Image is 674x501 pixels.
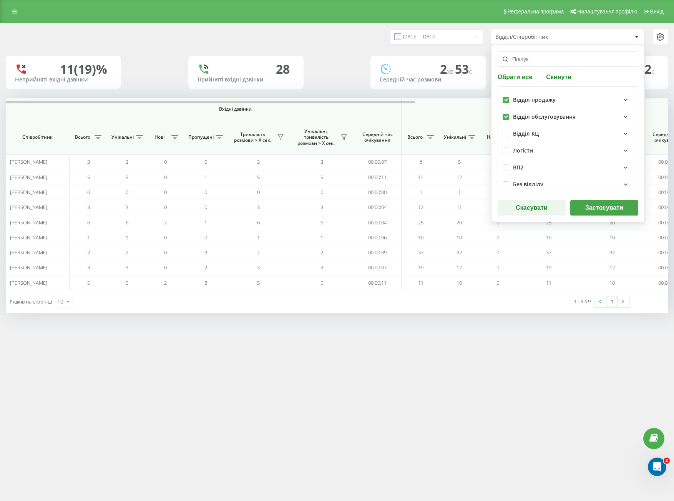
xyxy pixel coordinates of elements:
span: 3 [87,264,90,271]
span: 12 [637,61,654,77]
span: 3 [320,264,323,271]
td: 00:00:04 [354,200,402,215]
span: 6 [420,158,422,165]
span: 12 [457,174,462,181]
span: 6 [320,219,323,226]
td: 00:00:09 [354,245,402,260]
span: Співробітник [12,134,62,140]
span: Пропущені [188,134,214,140]
td: 00:00:06 [354,230,402,245]
span: 3 [87,204,90,211]
span: 10 [457,279,462,286]
span: 0 [164,158,167,165]
span: 5 [320,174,323,181]
span: 0 [496,234,499,241]
span: Вхідні дзвінки [89,106,381,112]
td: 00:00:04 [354,215,402,230]
span: 0 [164,189,167,196]
span: 5 [87,279,90,286]
span: 10 [457,234,462,241]
div: Неприйняті вхідні дзвінки [15,76,112,83]
div: 10 [57,298,63,305]
span: 1 [87,234,90,241]
span: Реферальна програма [508,8,564,15]
span: 3 [126,158,128,165]
span: 5 [87,174,90,181]
span: [PERSON_NAME] [10,158,47,165]
button: Скасувати [498,200,566,216]
span: 2 [320,249,323,256]
a: 1 [606,296,618,307]
span: 1 [204,219,207,226]
span: [PERSON_NAME] [10,234,47,241]
span: 12 [457,264,462,271]
span: 0 [164,264,167,271]
div: Відділ КЦ [513,131,539,137]
span: 3 [320,204,323,211]
span: 0 [496,264,499,271]
span: 3 [126,204,128,211]
span: 10 [418,234,423,241]
span: 0 [496,249,499,256]
div: 11 (19)% [60,62,107,76]
span: 10 [546,234,551,241]
span: 3 [87,158,90,165]
span: [PERSON_NAME] [10,219,47,226]
span: 11 [418,279,423,286]
td: 00:00:00 [354,185,402,200]
td: 00:00:11 [354,275,402,290]
span: c [469,67,472,76]
div: Відділ/Співробітник [495,34,587,40]
div: Відділ продажу [513,97,556,103]
span: 14 [418,174,423,181]
div: 1 - 9 з 9 [574,297,591,305]
span: 19 [546,264,551,271]
span: 5 [320,279,323,286]
div: Без відділу [513,181,543,188]
span: Рядків на сторінці [10,298,52,305]
div: 28 [276,62,290,76]
div: ВП2 [513,164,523,171]
span: Тривалість розмови > Х сек. [231,131,275,143]
span: 0 [204,189,207,196]
span: [PERSON_NAME] [10,249,47,256]
span: 5 [458,158,461,165]
span: 20 [609,219,615,226]
span: 0 [164,234,167,241]
span: Нові [482,134,501,140]
span: 2 [87,249,90,256]
span: 0 [204,234,207,241]
span: 6 [126,219,128,226]
span: 32 [457,249,462,256]
span: 3 [320,158,323,165]
span: 2 [204,279,207,286]
span: 1 [320,234,323,241]
span: 11 [546,279,551,286]
span: 2 [440,61,455,77]
div: Логісти [513,148,533,154]
td: 00:00:11 [354,169,402,184]
span: Середній час очікування [359,131,395,143]
span: 10 [609,234,615,241]
span: 12 [418,204,423,211]
span: Налаштування профілю [577,8,637,15]
span: 25 [546,219,551,226]
span: 6 [257,219,260,226]
td: 00:00:07 [354,260,402,275]
span: 53 [455,61,472,77]
span: Нові [150,134,169,140]
span: 11 [457,204,462,211]
span: 2 [257,249,260,256]
span: 12 [609,264,615,271]
td: 00:00:07 [354,154,402,169]
span: 0 [204,204,207,211]
span: 0 [257,189,260,196]
span: Всього [405,134,425,140]
span: 3 [257,204,260,211]
button: Застосувати [570,200,638,216]
span: 3 [126,264,128,271]
iframe: Intercom live chat [648,458,666,476]
span: 1 [420,189,422,196]
span: Унікальні, тривалість розмови > Х сек. [294,128,338,146]
span: 2 [164,279,167,286]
